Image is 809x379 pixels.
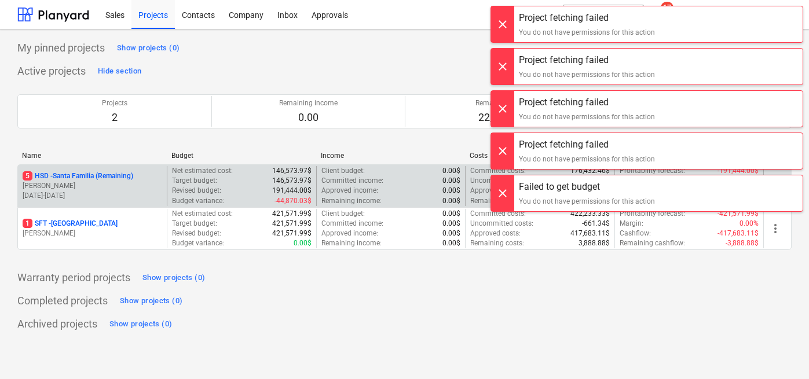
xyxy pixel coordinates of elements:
div: Project fetching failed [519,53,655,67]
div: Budget [171,152,312,160]
p: Active projects [17,64,86,78]
button: Hide section [95,62,144,80]
div: You do not have permissions for this action [519,154,655,164]
p: [PERSON_NAME] [23,229,162,238]
p: Remaining costs [475,98,528,108]
p: Archived projects [17,317,97,331]
p: Remaining income [279,98,338,108]
p: -661.34$ [582,219,610,229]
p: Margin : [620,219,643,229]
p: 176,432.46$ [570,166,610,176]
p: Target budget : [172,219,217,229]
button: Show projects (0) [117,292,185,310]
p: Approved income : [321,229,378,238]
p: Budget variance : [172,238,224,248]
p: 0.00$ [442,196,460,206]
div: Widget de chat [751,323,809,379]
p: 0.00$ [442,238,460,248]
div: You do not have permissions for this action [519,112,655,122]
div: Project fetching failed [519,11,655,25]
div: Failed to get budget [519,180,655,194]
p: 22,033.75 [475,111,528,124]
div: You do not have permissions for this action [519,196,655,207]
p: SFT - [GEOGRAPHIC_DATA] [23,219,118,229]
p: -421,571.99$ [718,209,759,219]
div: Income [321,152,461,160]
p: Net estimated cost : [172,166,233,176]
span: more_vert [768,222,782,236]
p: 0.00% [740,219,759,229]
p: 0.00$ [442,176,460,186]
p: 0.00$ [442,186,460,196]
p: 0.00$ [442,219,460,229]
p: 191,444.00$ [272,186,312,196]
p: Committed income : [321,219,383,229]
p: 421,571.99$ [272,209,312,219]
p: [PERSON_NAME] [23,181,162,191]
button: Show projects (0) [114,39,182,57]
p: Uncommitted costs : [470,219,533,229]
p: -191,444.00$ [718,166,759,176]
div: You do not have permissions for this action [519,69,655,80]
div: Hide section [98,65,141,78]
p: Remaining costs : [470,196,524,206]
p: Net estimated cost : [172,209,233,219]
p: Remaining income : [321,238,382,248]
p: HSD - Santa Familia (Remaining) [23,171,133,181]
p: Client budget : [321,209,365,219]
p: Profitability forecast : [620,209,685,219]
p: Committed costs : [470,166,526,176]
p: Remaining costs : [470,238,524,248]
p: 0.00$ [294,238,312,248]
p: Projects [102,98,127,108]
p: 2 [102,111,127,124]
p: Committed costs : [470,209,526,219]
p: Remaining cashflow : [620,238,685,248]
p: -3,888.88$ [726,238,759,248]
p: Cashflow : [620,229,651,238]
p: 0.00$ [442,209,460,219]
p: Budget variance : [172,196,224,206]
p: Approved income : [321,186,378,196]
p: 0.00 [279,111,338,124]
div: You do not have permissions for this action [519,27,655,38]
iframe: Chat Widget [751,323,809,379]
p: 421,571.99$ [272,229,312,238]
div: 5HSD -Santa Familia (Remaining)[PERSON_NAME][DATE]-[DATE] [23,171,162,201]
p: Approved costs : [470,229,521,238]
p: -417,683.11$ [718,229,759,238]
p: 146,573.97$ [272,166,312,176]
p: Approved costs : [470,186,521,196]
button: Show projects (0) [140,268,208,287]
span: 5 [23,171,32,181]
div: Show projects (0) [117,42,180,55]
p: Committed income : [321,176,383,186]
button: Show projects (0) [107,315,175,333]
p: 421,571.99$ [272,219,312,229]
p: Target budget : [172,176,217,186]
p: Warranty period projects [17,271,130,285]
div: Project fetching failed [519,95,655,109]
div: Show projects (0) [109,318,172,331]
div: Project fetching failed [519,138,655,152]
p: Revised budget : [172,229,221,238]
p: 0.00$ [442,229,460,238]
p: 3,888.88$ [579,238,610,248]
div: Show projects (0) [142,271,205,285]
p: 422,233.33$ [570,209,610,219]
div: Name [22,152,162,160]
p: -44,870.03$ [274,196,312,206]
p: Remaining income : [321,196,382,206]
p: My pinned projects [17,41,105,55]
p: Profitability forecast : [620,166,685,176]
p: Client budget : [321,166,365,176]
div: Show projects (0) [120,295,182,308]
p: 417,683.11$ [570,229,610,238]
p: Revised budget : [172,186,221,196]
p: Uncommitted costs : [470,176,533,186]
p: [DATE] - [DATE] [23,191,162,201]
span: 1 [23,219,32,228]
p: Completed projects [17,294,108,308]
p: 146,573.97$ [272,176,312,186]
div: 1SFT -[GEOGRAPHIC_DATA][PERSON_NAME] [23,219,162,238]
